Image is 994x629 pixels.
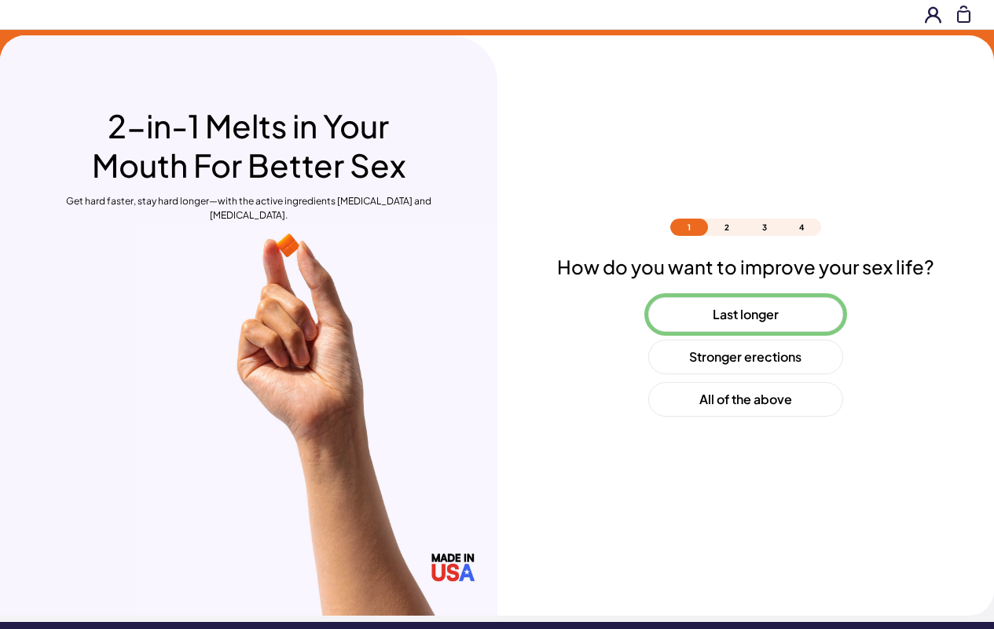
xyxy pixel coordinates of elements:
li: 1 [670,219,708,236]
button: Stronger erections [648,340,843,374]
button: Last longer [648,297,843,332]
h1: 2-in-1 Melts in Your Mouth For Better Sex [64,106,432,186]
li: 3 [746,219,783,236]
img: https://d2vg8gw4qal5ip.cloudfront.net/uploads/2025/02/quiz-img.jpg [136,223,497,616]
h2: How do you want to improve your sex life? [557,255,934,278]
p: Get hard faster, stay hard longer—with the active ingredients [MEDICAL_DATA] and [MEDICAL_DATA]. [64,194,432,223]
button: All of the above [648,382,843,417]
li: 2 [708,219,746,236]
li: 4 [783,219,821,236]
